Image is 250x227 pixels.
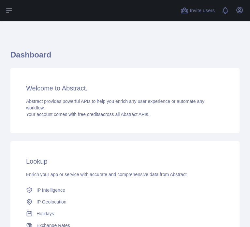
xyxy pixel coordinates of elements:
span: Your account comes with across all Abstract APIs. [26,112,149,117]
span: Enrich your app or service with accurate and comprehensive data from Abstract [26,172,187,177]
span: Holidays [37,210,54,217]
span: IP Intelligence [37,187,65,193]
h1: Dashboard [10,50,240,65]
a: IP Intelligence [23,184,227,196]
span: free credits [78,112,100,117]
span: IP Geolocation [37,199,66,205]
h3: Welcome to Abstract. [26,84,224,93]
span: Abstract provides powerful APIs to help you enrich any user experience or automate any workflow. [26,99,204,110]
a: IP Geolocation [23,196,227,208]
a: Holidays [23,208,227,219]
h3: Lookup [26,157,224,166]
button: Invite users [179,5,216,16]
span: Invite users [190,7,215,14]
